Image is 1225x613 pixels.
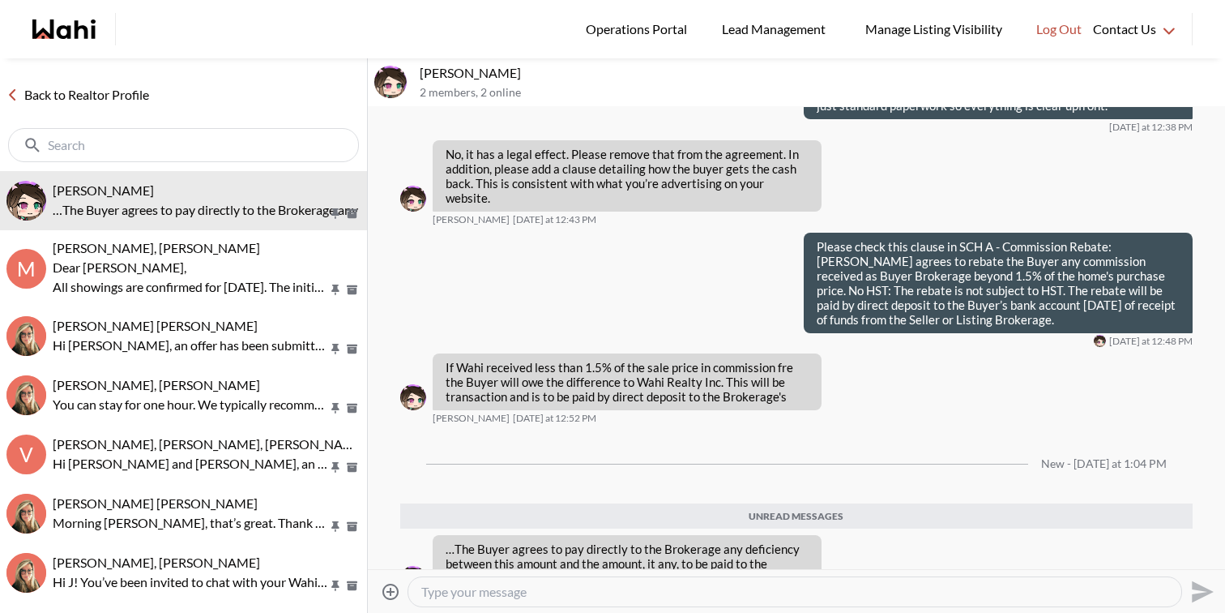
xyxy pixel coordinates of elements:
[53,495,258,511] span: [PERSON_NAME] [PERSON_NAME]
[513,412,596,425] time: 2025-09-26T16:52:12.281Z
[328,283,343,297] button: Pin
[344,283,361,297] button: Archive
[6,435,46,474] div: V
[400,186,426,212] div: liuhong chen
[817,239,1180,327] p: Please check this clause in SCH A - Commission Rebate: [PERSON_NAME] agrees to rebate the Buyer a...
[1109,335,1193,348] time: 2025-09-26T16:48:27.597Z
[420,65,1219,81] p: [PERSON_NAME]
[344,342,361,356] button: Archive
[53,377,260,392] span: [PERSON_NAME], [PERSON_NAME]
[446,147,809,205] p: No, it has a legal effect. Please remove that from the agreement. In addition, please add a claus...
[53,395,328,414] p: You can stay for one hour. We typically recommend planning your visit for about an hour, which gi...
[6,494,46,534] div: Meghan DuCille, Barbara
[1094,335,1106,347] img: l
[1036,19,1082,40] span: Log Out
[6,249,46,289] div: M
[48,137,322,153] input: Search
[6,181,46,221] img: l
[53,200,361,220] li: …The Buyer agrees to pay directly to the Brokerage any deficiency between this amount and the amo...
[1109,121,1193,134] time: 2025-09-26T16:38:25.874Z
[1041,457,1167,471] div: New - [DATE] at 1:04 PM
[53,513,328,533] p: Morning [PERSON_NAME], that’s great. Thank you so much for the update, looking forward to the vie...
[400,384,426,410] img: l
[6,553,46,593] div: J D, Barbara
[328,461,343,474] button: Pin
[53,182,154,198] span: [PERSON_NAME]
[53,240,260,255] span: [PERSON_NAME], [PERSON_NAME]
[344,520,361,534] button: Archive
[6,375,46,415] img: V
[328,401,343,415] button: Pin
[53,336,328,355] p: Hi [PERSON_NAME], an offer has been submitted for [STREET_ADDRESS][PERSON_NAME]. If you’re still ...
[722,19,831,40] span: Lead Management
[374,66,407,98] img: l
[400,384,426,410] div: liuhong chen
[433,213,510,226] span: [PERSON_NAME]
[374,66,407,98] div: liuhong chen, Faraz
[53,258,328,277] p: Dear [PERSON_NAME],
[6,494,46,534] img: M
[6,553,46,593] img: J
[1094,335,1106,347] div: liuhong chen
[53,436,366,452] span: [PERSON_NAME], [PERSON_NAME], [PERSON_NAME]
[53,555,260,570] span: [PERSON_NAME], [PERSON_NAME]
[513,213,596,226] time: 2025-09-26T16:43:55.992Z
[420,86,1219,100] p: 2 members , 2 online
[32,19,96,39] a: Wahi homepage
[400,186,426,212] img: l
[53,572,328,592] p: Hi J! You’ve been invited to chat with your Wahi Realtor, [PERSON_NAME]. Feel free to reach out u...
[433,412,510,425] span: [PERSON_NAME]
[344,207,361,221] button: Archive
[328,520,343,534] button: Pin
[586,19,693,40] span: Operations Portal
[400,504,1193,529] div: Unread messages
[6,181,46,221] div: liuhong chen, Faraz
[421,584,1168,600] textarea: Type your message
[328,342,343,356] button: Pin
[1182,573,1219,610] button: Send
[344,579,361,593] button: Archive
[6,375,46,415] div: Volodymyr Vozniak, Barb
[400,566,426,592] img: l
[344,461,361,474] button: Archive
[400,566,426,592] div: liuhong chen
[860,19,1007,40] span: Manage Listing Visibility
[344,401,361,415] button: Archive
[328,207,343,221] button: Pin
[53,277,328,297] p: All showings are confirmed for [DATE]. The initial showing will commence at 3:30 PM at [GEOGRAPHI...
[53,454,328,474] p: Hi [PERSON_NAME] and [PERSON_NAME], an offer has been submitted for [STREET_ADDRESS][PERSON_NAME]...
[6,316,46,356] img: A
[328,579,343,593] button: Pin
[446,360,809,404] p: If Wahi received less than 1.5% of the sale price in commission fre the Buyer will owe the differ...
[53,318,258,333] span: [PERSON_NAME] [PERSON_NAME]
[6,316,46,356] div: Arek Klauza, Barbara
[446,542,809,585] li: …The Buyer agrees to pay directly to the Brokerage any deficiency between this amount and the amo...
